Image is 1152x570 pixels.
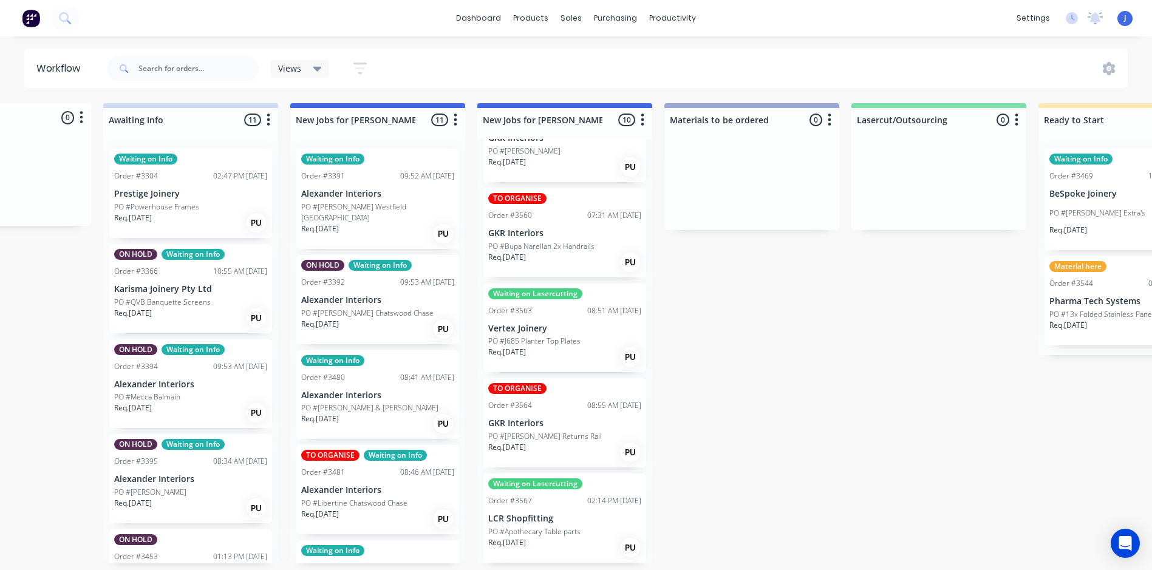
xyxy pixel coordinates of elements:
[114,439,157,450] div: ON HOLD
[301,372,345,383] div: Order #3480
[278,62,301,75] span: Views
[301,355,364,366] div: Waiting on Info
[488,418,641,429] p: GKR Interiors
[450,9,507,27] a: dashboard
[301,189,454,199] p: Alexander Interiors
[109,339,272,429] div: ON HOLDWaiting on InfoOrder #339409:53 AM [DATE]Alexander InteriorsPO #Mecca BalmainReq.[DATE]PU
[114,297,211,308] p: PO #QVB Banquette Screens
[434,414,453,433] div: PU
[301,450,360,461] div: TO ORGANISE
[488,241,595,252] p: PO #Bupa Narellan 2x Handrails
[114,379,267,390] p: Alexander Interiors
[213,551,267,562] div: 01:13 PM [DATE]
[621,538,640,557] div: PU
[488,324,641,334] p: Vertex Joinery
[301,308,434,319] p: PO #[PERSON_NAME] Chatswood Chase
[301,295,454,305] p: Alexander Interiors
[114,456,158,467] div: Order #3395
[483,188,646,277] div: TO ORGANISEOrder #356007:31 AM [DATE]GKR InteriorsPO #Bupa Narellan 2x HandrailsReq.[DATE]PU
[488,431,602,442] p: PO #[PERSON_NAME] Returns Rail
[483,378,646,467] div: TO ORGANISEOrder #356408:55 AM [DATE]GKR InteriorsPO #[PERSON_NAME] Returns RailReq.[DATE]PU
[36,61,86,76] div: Workflow
[434,319,453,339] div: PU
[554,9,588,27] div: sales
[114,308,152,319] p: Req. [DATE]
[483,473,646,563] div: Waiting on LasercuttingOrder #356702:14 PM [DATE]LCR ShopfittingPO #Apothecary Table partsReq.[DA...
[488,537,526,548] p: Req. [DATE]
[1049,208,1145,219] p: PO #[PERSON_NAME] Extra's
[114,202,199,212] p: PO #Powerhouse Frames
[643,9,702,27] div: productivity
[301,413,339,424] p: Req. [DATE]
[400,467,454,478] div: 08:46 AM [DATE]
[488,347,526,358] p: Req. [DATE]
[296,350,459,439] div: Waiting on InfoOrder #348008:41 AM [DATE]Alexander InteriorsPO #[PERSON_NAME] & [PERSON_NAME]Req....
[488,133,641,143] p: GKR Interiors
[507,9,554,27] div: products
[1111,529,1140,558] div: Open Intercom Messenger
[488,336,581,347] p: PO #J685 Planter Top Plates
[114,154,177,165] div: Waiting on Info
[114,344,157,355] div: ON HOLD
[588,9,643,27] div: purchasing
[587,495,641,506] div: 02:14 PM [DATE]
[488,157,526,168] p: Req. [DATE]
[109,149,272,238] div: Waiting on InfoOrder #330402:47 PM [DATE]Prestige JoineryPO #Powerhouse FramesReq.[DATE]PU
[301,402,438,413] p: PO #[PERSON_NAME] & [PERSON_NAME]
[162,344,225,355] div: Waiting on Info
[114,171,158,182] div: Order #3304
[488,442,526,453] p: Req. [DATE]
[114,189,267,199] p: Prestige Joinery
[162,439,225,450] div: Waiting on Info
[247,213,266,232] div: PU
[109,434,272,523] div: ON HOLDWaiting on InfoOrder #339508:34 AM [DATE]Alexander InteriorsPO #[PERSON_NAME]Req.[DATE]PU
[22,9,40,27] img: Factory
[587,400,641,411] div: 08:55 AM [DATE]
[1011,9,1056,27] div: settings
[114,551,158,562] div: Order #3453
[301,171,345,182] div: Order #3391
[301,509,339,520] p: Req. [DATE]
[488,288,582,299] div: Waiting on Lasercutting
[400,171,454,182] div: 09:52 AM [DATE]
[114,534,157,545] div: ON HOLD
[364,450,427,461] div: Waiting on Info
[488,228,641,239] p: GKR Interiors
[247,403,266,422] div: PU
[587,305,641,316] div: 08:51 AM [DATE]
[1049,261,1106,272] div: Material here
[114,474,267,484] p: Alexander Interiors
[301,223,339,234] p: Req. [DATE]
[488,193,547,204] div: TO ORGANISE
[1049,278,1093,289] div: Order #3544
[114,266,158,277] div: Order #3366
[301,467,345,478] div: Order #3481
[349,260,412,271] div: Waiting on Info
[400,372,454,383] div: 08:41 AM [DATE]
[301,154,364,165] div: Waiting on Info
[114,284,267,294] p: Karisma Joinery Pty Ltd
[621,157,640,177] div: PU
[296,255,459,344] div: ON HOLDWaiting on InfoOrder #339209:53 AM [DATE]Alexander InteriorsPO #[PERSON_NAME] Chatswood Ch...
[1049,320,1087,331] p: Req. [DATE]
[488,252,526,263] p: Req. [DATE]
[301,545,364,556] div: Waiting on Info
[301,390,454,401] p: Alexander Interiors
[213,171,267,182] div: 02:47 PM [DATE]
[114,392,180,402] p: PO #Mecca Balmain
[109,244,272,333] div: ON HOLDWaiting on InfoOrder #336610:55 AM [DATE]Karisma Joinery Pty LtdPO #QVB Banquette ScreensR...
[483,283,646,373] div: Waiting on LasercuttingOrder #356308:51 AM [DATE]Vertex JoineryPO #J685 Planter Top PlatesReq.[DA...
[213,266,267,277] div: 10:55 AM [DATE]
[621,347,640,367] div: PU
[247,308,266,328] div: PU
[621,253,640,272] div: PU
[434,224,453,243] div: PU
[138,56,259,81] input: Search for orders...
[162,249,225,260] div: Waiting on Info
[114,498,152,509] p: Req. [DATE]
[488,400,532,411] div: Order #3564
[296,445,459,534] div: TO ORGANISEWaiting on InfoOrder #348108:46 AM [DATE]Alexander InteriorsPO #Libertine Chatswood Ch...
[114,361,158,372] div: Order #3394
[1049,225,1087,236] p: Req. [DATE]
[114,487,186,498] p: PO #[PERSON_NAME]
